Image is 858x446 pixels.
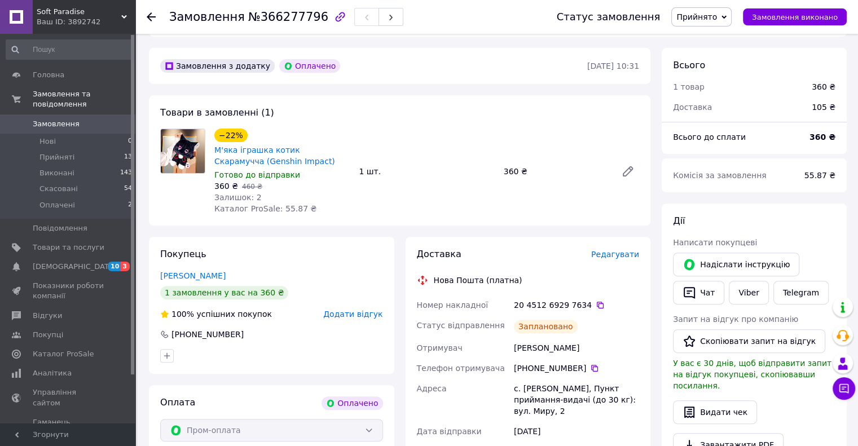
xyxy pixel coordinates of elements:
div: Ваш ID: 3892742 [37,17,135,27]
span: 54 [124,184,132,194]
span: Замовлення [33,119,80,129]
span: У вас є 30 днів, щоб відправити запит на відгук покупцеві, скопіювавши посилання. [673,359,831,390]
a: Telegram [773,281,829,304]
span: Додати відгук [323,310,382,319]
span: Аналітика [33,368,72,378]
button: Чат [673,281,724,304]
span: Товари в замовленні (1) [160,107,274,118]
span: Замовлення та повідомлення [33,89,135,109]
span: 143 [120,168,132,178]
button: Замовлення виконано [743,8,847,25]
span: Доставка [417,249,461,259]
span: 0 [128,136,132,147]
span: Управління сайтом [33,387,104,408]
div: [PHONE_NUMBER] [514,363,639,374]
span: 2 [128,200,132,210]
span: Головна [33,70,64,80]
div: 1 шт. [354,164,499,179]
div: с. [PERSON_NAME], Пункт приймання-видачі (до 30 кг): вул. Миру, 2 [512,378,641,421]
div: Замовлення з додатку [160,59,275,73]
span: Soft Paradise [37,7,121,17]
input: Пошук [6,39,133,60]
span: Оплачені [39,200,75,210]
button: Надіслати інструкцію [673,253,799,276]
span: 100% [171,310,194,319]
b: 360 ₴ [809,133,835,142]
div: Заплановано [514,320,578,333]
span: Редагувати [591,250,639,259]
div: 1 замовлення у вас на 360 ₴ [160,286,288,299]
span: 13 [124,152,132,162]
span: Прийняті [39,152,74,162]
span: Покупці [33,330,63,340]
a: Viber [729,281,768,304]
span: Каталог ProSale: 55.87 ₴ [214,204,316,213]
span: Скасовані [39,184,78,194]
span: 460 ₴ [242,183,262,191]
div: [PERSON_NAME] [512,338,641,358]
span: Товари та послуги [33,242,104,253]
span: Показники роботи компанії [33,281,104,301]
span: Написати покупцеві [673,238,757,247]
div: 20 4512 6929 7634 [514,299,639,311]
span: Всього до сплати [673,133,746,142]
span: №366277796 [248,10,328,24]
span: Номер накладної [417,301,489,310]
span: 3 [121,262,130,271]
span: Доставка [673,103,712,112]
img: М'яка іграшка котик Скарамучча (Genshin Impact) [161,129,205,173]
div: Оплачено [322,396,382,410]
span: 360 ₴ [214,182,238,191]
div: Нова Пошта (платна) [431,275,525,286]
span: Залишок: 2 [214,193,262,202]
button: Скопіювати запит на відгук [673,329,825,353]
span: Готово до відправки [214,170,300,179]
span: Нові [39,136,56,147]
span: [DEMOGRAPHIC_DATA] [33,262,116,272]
span: Повідомлення [33,223,87,233]
span: Виконані [39,168,74,178]
span: 55.87 ₴ [804,171,835,180]
div: успішних покупок [160,308,272,320]
span: Адреса [417,384,447,393]
a: М'яка іграшка котик Скарамучча (Genshin Impact) [214,145,335,166]
span: Всього [673,60,705,70]
span: Гаманець компанії [33,417,104,438]
span: Дата відправки [417,427,482,436]
span: Покупець [160,249,206,259]
div: Статус замовлення [557,11,661,23]
div: [DATE] [512,421,641,441]
div: 360 ₴ [499,164,612,179]
div: −22% [214,129,248,142]
span: Каталог ProSale [33,349,94,359]
span: Замовлення виконано [752,13,838,21]
span: 1 товар [673,82,705,91]
span: Прийнято [676,12,717,21]
span: Дії [673,215,685,226]
span: 10 [108,262,121,271]
div: Повернутися назад [147,11,156,23]
span: Отримувач [417,343,463,352]
div: 105 ₴ [805,95,842,120]
time: [DATE] 10:31 [587,61,639,70]
a: [PERSON_NAME] [160,271,226,280]
div: Оплачено [279,59,340,73]
button: Видати чек [673,400,757,424]
span: Комісія за замовлення [673,171,767,180]
span: Замовлення [169,10,245,24]
div: 360 ₴ [812,81,835,92]
span: Статус відправлення [417,321,505,330]
span: Телефон отримувача [417,364,505,373]
span: Оплата [160,397,195,408]
div: [PHONE_NUMBER] [170,329,245,340]
button: Чат з покупцем [833,377,855,400]
a: Редагувати [617,160,639,183]
span: Запит на відгук про компанію [673,315,798,324]
span: Відгуки [33,311,62,321]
